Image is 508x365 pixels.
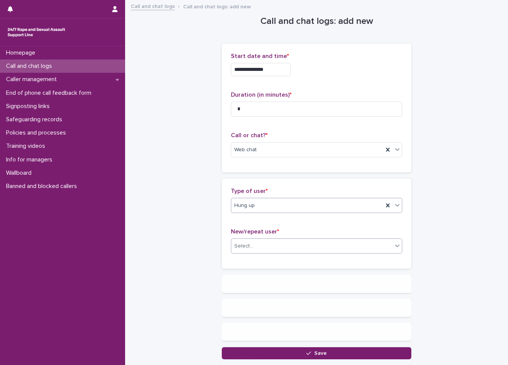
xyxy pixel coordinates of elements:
[231,132,268,138] span: Call or chat?
[3,169,38,177] p: Wallboard
[131,2,175,10] a: Call and chat logs
[3,63,58,70] p: Call and chat logs
[3,89,97,97] p: End of phone call feedback form
[3,143,51,150] p: Training videos
[234,242,253,250] div: Select...
[3,103,56,110] p: Signposting links
[183,2,251,10] p: Call and chat logs: add new
[3,183,83,190] p: Banned and blocked callers
[231,92,292,98] span: Duration (in minutes)
[231,188,268,194] span: Type of user
[3,129,72,136] p: Policies and processes
[222,16,411,27] h1: Call and chat logs: add new
[6,25,67,40] img: rhQMoQhaT3yELyF149Cw
[222,347,411,359] button: Save
[234,146,257,154] span: Web chat
[3,116,68,123] p: Safeguarding records
[3,49,41,56] p: Homepage
[231,229,279,235] span: New/repeat user
[231,53,289,59] span: Start date and time
[3,156,58,163] p: Info for managers
[234,202,255,210] span: Hung up
[314,351,327,356] span: Save
[3,76,63,83] p: Caller management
